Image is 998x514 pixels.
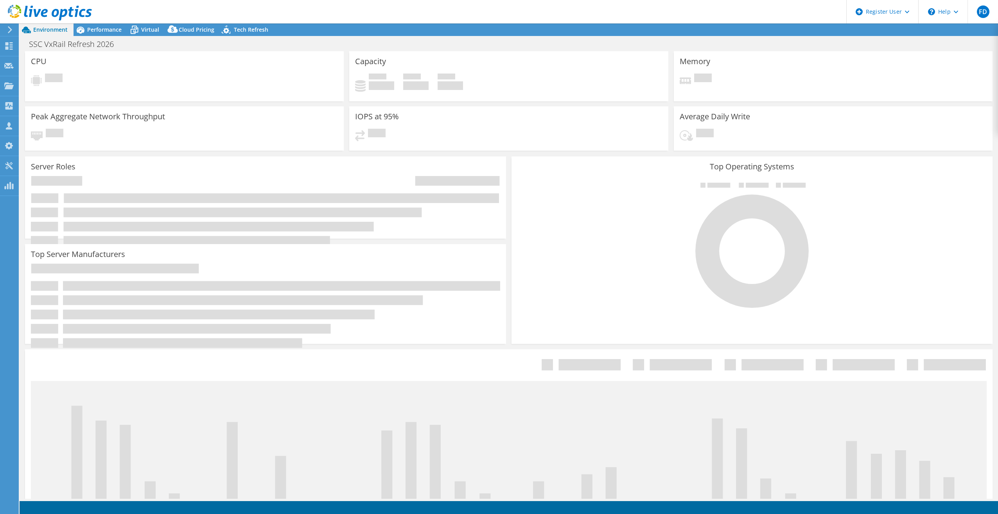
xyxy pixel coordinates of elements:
span: Environment [33,26,68,33]
span: Pending [696,129,714,139]
span: Pending [694,74,712,84]
h4: 0 GiB [369,81,394,90]
span: Cloud Pricing [179,26,214,33]
h3: Capacity [355,57,386,66]
h3: Peak Aggregate Network Throughput [31,112,165,121]
h3: Top Operating Systems [517,162,987,171]
span: Pending [368,129,386,139]
span: Virtual [141,26,159,33]
h3: Top Server Manufacturers [31,250,125,259]
span: Total [438,74,455,81]
h1: SSC VxRail Refresh 2026 [25,40,126,49]
h3: CPU [31,57,47,66]
span: Pending [46,129,63,139]
h3: Memory [680,57,710,66]
h4: 0 GiB [403,81,429,90]
span: Free [403,74,421,81]
h4: 0 GiB [438,81,463,90]
span: Tech Refresh [234,26,268,33]
h3: Server Roles [31,162,75,171]
span: FD [977,5,989,18]
h3: Average Daily Write [680,112,750,121]
span: Used [369,74,386,81]
h3: IOPS at 95% [355,112,399,121]
svg: \n [928,8,935,15]
span: Performance [87,26,122,33]
span: Pending [45,74,63,84]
